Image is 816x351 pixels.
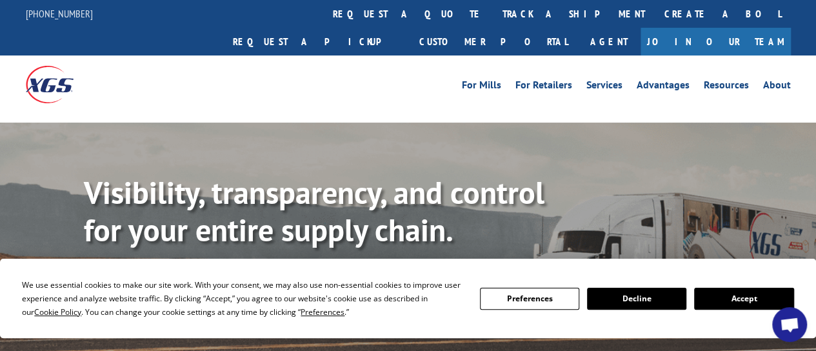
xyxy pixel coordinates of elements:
a: Advantages [637,80,690,94]
a: About [763,80,791,94]
a: Resources [704,80,749,94]
a: Agent [577,28,641,55]
div: We use essential cookies to make our site work. With your consent, we may also use non-essential ... [22,278,464,319]
a: Services [586,80,622,94]
button: Preferences [480,288,579,310]
button: Accept [694,288,793,310]
button: Decline [587,288,686,310]
a: For Mills [462,80,501,94]
a: Request a pickup [223,28,410,55]
a: Customer Portal [410,28,577,55]
a: [PHONE_NUMBER] [26,7,93,20]
div: Open chat [772,307,807,342]
b: Visibility, transparency, and control for your entire supply chain. [84,172,544,250]
a: Join Our Team [641,28,791,55]
span: Preferences [301,306,344,317]
a: For Retailers [515,80,572,94]
span: Cookie Policy [34,306,81,317]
